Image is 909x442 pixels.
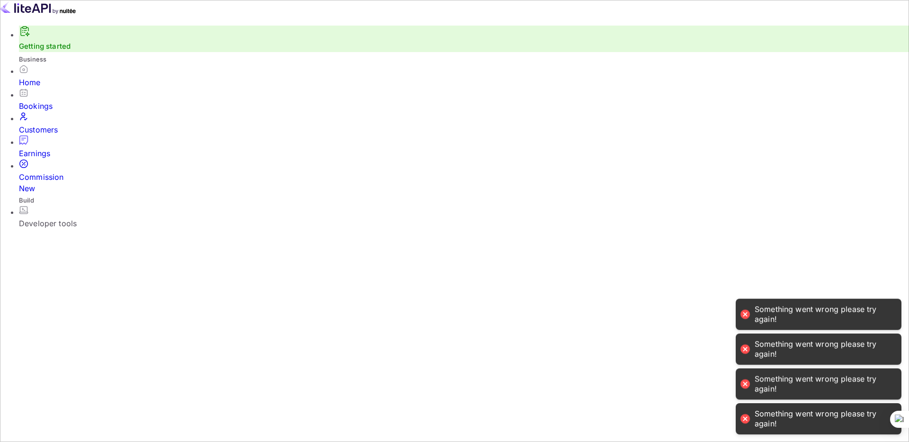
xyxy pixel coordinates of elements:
[755,305,892,325] div: Something went wrong please try again!
[19,171,909,194] div: Commission
[19,218,909,229] div: Developer tools
[19,183,909,194] div: New
[19,42,71,51] a: Getting started
[19,100,909,112] div: Bookings
[19,196,34,204] span: Build
[19,124,909,135] div: Customers
[755,409,892,429] div: Something went wrong please try again!
[755,339,892,359] div: Something went wrong please try again!
[19,148,909,159] div: Earnings
[19,77,909,88] div: Home
[19,55,46,63] span: Business
[755,374,892,394] div: Something went wrong please try again!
